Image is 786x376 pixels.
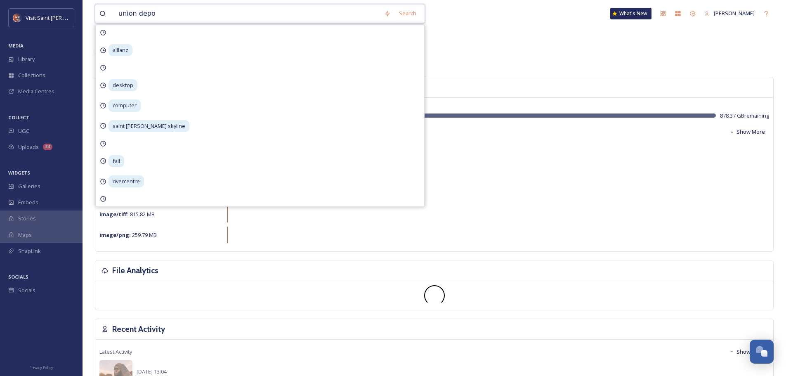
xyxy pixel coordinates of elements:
span: fall [109,155,124,167]
span: 878.37 GB remaining [720,112,769,120]
a: [PERSON_NAME] [700,5,759,21]
span: Privacy Policy [29,365,53,370]
button: Show More [725,344,769,360]
span: [DATE] 13:04 [137,368,167,375]
span: Embeds [18,199,38,206]
div: Search [395,5,420,21]
span: 815.82 MB [99,210,155,218]
span: MEDIA [8,43,24,49]
span: [PERSON_NAME] [714,9,755,17]
strong: image/tiff : [99,210,129,218]
span: COLLECT [8,114,29,121]
span: allianz [109,44,132,56]
input: Search your library [114,5,380,23]
div: 34 [43,144,52,150]
span: Latest Activity [99,348,132,356]
span: SOCIALS [8,274,28,280]
button: Show More [725,124,769,140]
strong: image/png : [99,231,131,239]
a: What's New [610,8,651,19]
span: UGC [18,127,29,135]
span: Collections [18,71,45,79]
span: Media Centres [18,87,54,95]
span: SnapLink [18,247,41,255]
img: Visit%20Saint%20Paul%20Updated%20Profile%20Image.jpg [13,14,21,22]
span: Visit Saint [PERSON_NAME] [26,14,92,21]
span: Socials [18,286,35,294]
span: 259.79 MB [99,231,157,239]
span: Stories [18,215,36,222]
span: saint [PERSON_NAME] skyline [109,120,189,132]
h3: Recent Activity [112,323,165,335]
h3: File Analytics [112,265,158,277]
span: Galleries [18,182,40,190]
span: WIDGETS [8,170,30,176]
span: desktop [109,79,137,91]
a: Privacy Policy [29,362,53,372]
span: Maps [18,231,32,239]
span: rivercentre [109,175,144,187]
button: Open Chat [750,340,774,364]
span: Uploads [18,143,39,151]
span: computer [109,99,141,111]
span: Library [18,55,35,63]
